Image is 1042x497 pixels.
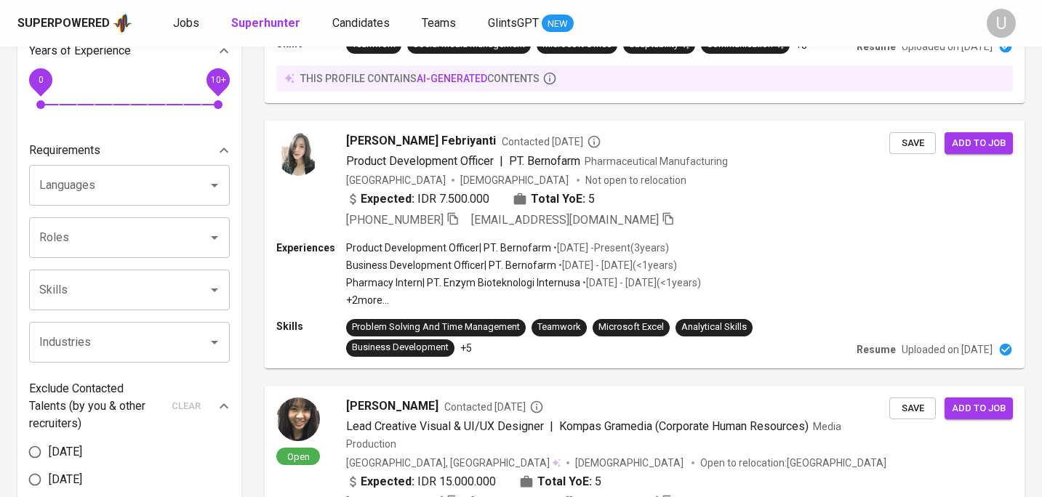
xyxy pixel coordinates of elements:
[29,42,131,60] p: Years of Experience
[265,121,1025,368] a: [PERSON_NAME] FebriyantiContacted [DATE]Product Development Officer|PT. BernofarmPharmaceutical M...
[49,471,82,488] span: [DATE]
[542,17,574,31] span: NEW
[346,473,496,490] div: IDR 15.000.000
[29,36,230,65] div: Years of Experience
[857,342,896,357] p: Resume
[897,400,929,417] span: Save
[276,397,320,441] img: 0804753d77c8daad5b0781c258198712.jpeg
[559,419,809,433] span: Kompas Gramedia (Corporate Human Resources)
[276,132,320,176] img: 093ab7b1dc09d9b62f24e0b63d114008.jpg
[471,213,659,227] span: [EMAIL_ADDRESS][DOMAIN_NAME]
[897,135,929,152] span: Save
[346,419,544,433] span: Lead Creative Visual & UI/UX Designer
[595,473,601,490] span: 5
[417,73,487,84] span: AI-generated
[346,275,580,290] p: Pharmacy Intern | PT. Enzym Bioteknologi Internusa
[17,12,132,34] a: Superpoweredapp logo
[588,190,595,208] span: 5
[346,293,701,307] p: +2 more ...
[346,456,561,470] div: [GEOGRAPHIC_DATA], [GEOGRAPHIC_DATA]
[281,450,316,463] span: Open
[945,132,1013,155] button: Add to job
[952,135,1006,152] span: Add to job
[332,16,390,30] span: Candidates
[531,190,585,208] b: Total YoE:
[231,16,300,30] b: Superhunter
[529,400,544,414] svg: By Batam recruiter
[113,12,132,34] img: app logo
[575,456,686,470] span: [DEMOGRAPHIC_DATA]
[500,153,503,170] span: |
[204,175,225,195] button: Open
[17,15,110,32] div: Superpowered
[332,15,393,33] a: Candidates
[49,443,82,461] span: [DATE]
[346,258,556,272] p: Business Development Officer | PT. Bernofarm
[587,134,601,149] svg: By Jakarta recruiter
[361,190,414,208] b: Expected:
[952,400,1006,417] span: Add to job
[460,341,472,355] p: +5
[204,227,225,248] button: Open
[346,190,489,208] div: IDR 7.500.000
[598,320,664,334] div: Microsoft Excel
[346,213,444,227] span: [PHONE_NUMBER]
[361,473,414,490] b: Expected:
[346,173,446,187] div: [GEOGRAPHIC_DATA]
[346,154,494,168] span: Product Development Officer
[889,132,936,155] button: Save
[488,16,539,30] span: GlintsGPT
[422,16,456,30] span: Teams
[681,320,747,334] div: Analytical Skills
[509,154,580,168] span: PT. Bernofarm
[902,342,993,357] p: Uploaded on [DATE]
[38,75,43,85] span: 0
[346,421,841,450] span: Media Production
[460,173,571,187] span: [DEMOGRAPHIC_DATA]
[488,15,574,33] a: GlintsGPT NEW
[556,258,677,272] p: • [DATE] - [DATE] ( <1 years )
[346,132,496,150] span: [PERSON_NAME] Febriyanti
[537,473,592,490] b: Total YoE:
[204,332,225,352] button: Open
[585,155,728,167] span: Pharmaceutical Manufacturing
[346,397,438,415] span: [PERSON_NAME]
[700,456,886,470] p: Open to relocation : [GEOGRAPHIC_DATA]
[422,15,459,33] a: Teams
[210,75,225,85] span: 10+
[173,15,202,33] a: Jobs
[204,280,225,300] button: Open
[173,16,199,30] span: Jobs
[346,241,551,255] p: Product Development Officer | PT. Bernofarm
[276,241,346,255] p: Experiences
[352,341,449,355] div: Business Development
[444,400,544,414] span: Contacted [DATE]
[550,418,553,435] span: |
[231,15,303,33] a: Superhunter
[987,9,1016,38] div: U
[276,319,346,334] p: Skills
[585,173,686,187] p: Not open to relocation
[29,380,163,432] p: Exclude Contacted Talents (by you & other recruiters)
[945,397,1013,420] button: Add to job
[502,134,601,149] span: Contacted [DATE]
[580,275,701,290] p: • [DATE] - [DATE] ( <1 years )
[352,320,520,334] div: Problem Solving And Time Management
[29,136,230,165] div: Requirements
[537,320,581,334] div: Teamwork
[29,380,230,432] div: Exclude Contacted Talents (by you & other recruiters)clear
[300,71,540,86] p: this profile contains contents
[551,241,669,255] p: • [DATE] - Present ( 3 years )
[29,142,100,159] p: Requirements
[889,397,936,420] button: Save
